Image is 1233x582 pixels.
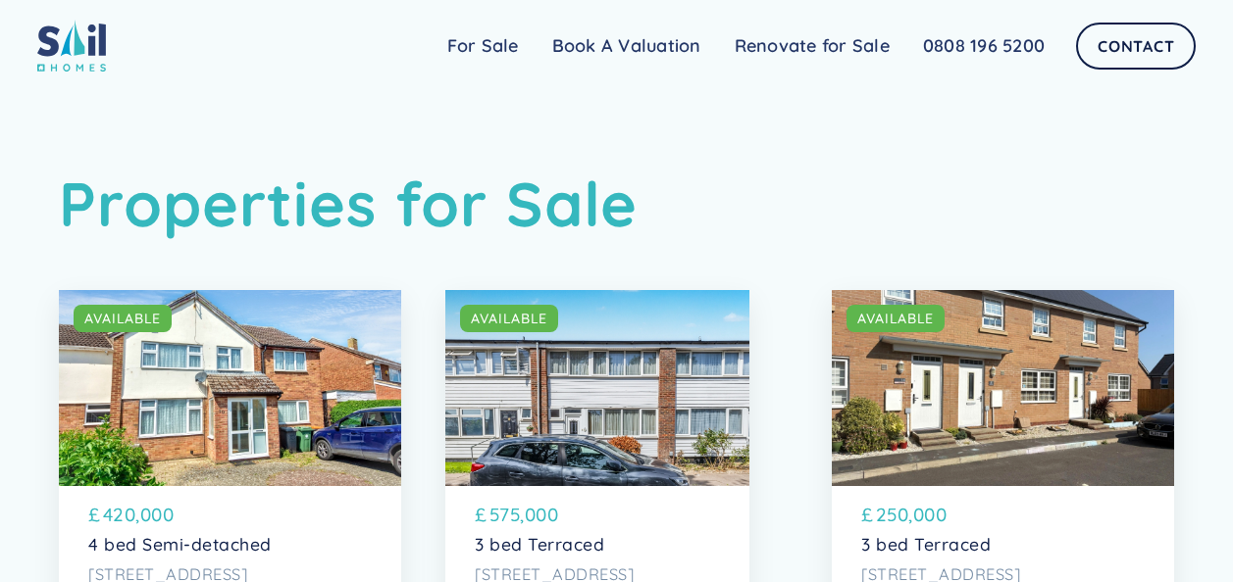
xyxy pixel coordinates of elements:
[876,501,948,528] p: 250,000
[88,501,101,528] p: £
[1076,23,1196,70] a: Contact
[861,501,874,528] p: £
[718,26,906,66] a: Renovate for Sale
[536,26,718,66] a: Book A Valuation
[88,534,372,555] p: 4 bed Semi-detached
[103,501,175,528] p: 420,000
[475,501,488,528] p: £
[84,309,161,328] div: AVAILABLE
[59,167,1174,240] h1: Properties for Sale
[906,26,1061,66] a: 0808 196 5200
[37,20,106,72] img: sail home logo colored
[857,309,934,328] div: AVAILABLE
[489,501,559,528] p: 575,000
[475,534,720,555] p: 3 bed Terraced
[471,309,547,328] div: AVAILABLE
[861,534,1145,555] p: 3 bed Terraced
[431,26,536,66] a: For Sale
